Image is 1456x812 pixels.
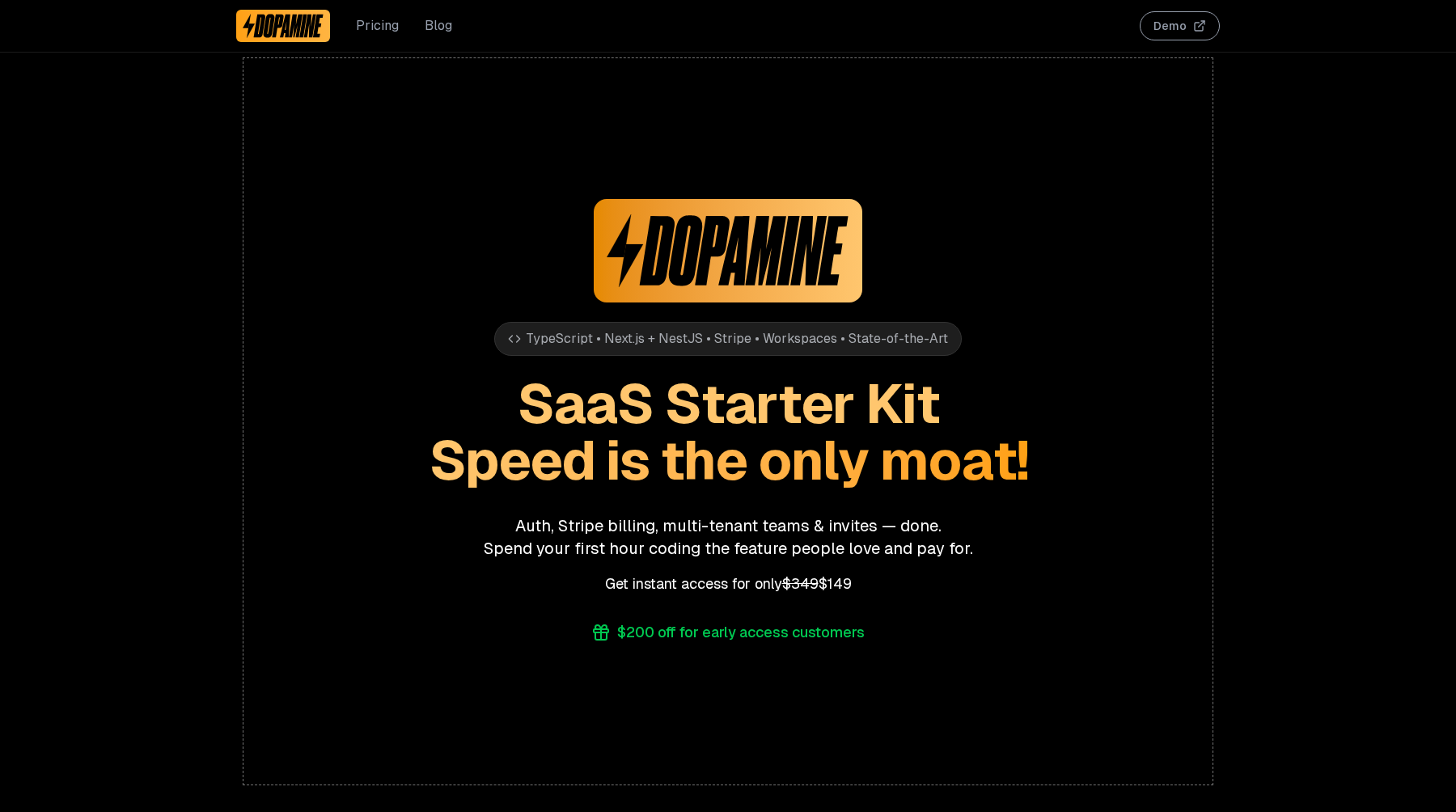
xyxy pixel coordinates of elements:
p: Auth, Stripe billing, multi-tenant teams & invites — done. Spend your first hour coding the featu... [295,514,1161,560]
p: Get instant access for only $149 [295,573,1161,595]
a: Blog [425,16,452,36]
img: Dopamine [607,212,849,290]
span: SaaS Starter Kit [517,368,939,439]
a: Dopamine [236,10,330,42]
a: Pricing [356,16,399,36]
div: TypeScript • Next.js + NestJS • Stripe • Workspaces • State-of-the-Art [494,322,962,356]
span: $349 [782,574,819,593]
div: $200 off for early access customers [617,621,865,644]
img: Dopamine [243,13,324,39]
button: Demo [1140,11,1220,40]
span: Speed is the only moat! [429,425,1028,496]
